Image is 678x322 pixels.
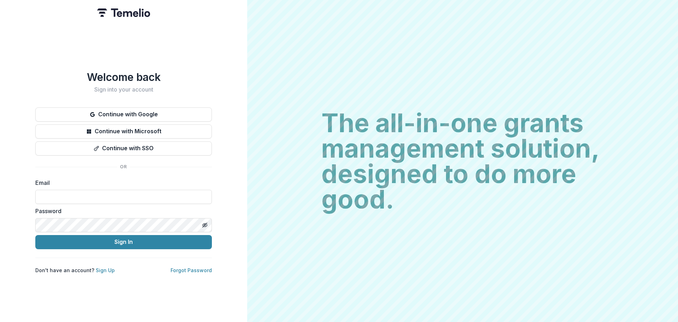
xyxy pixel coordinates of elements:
button: Toggle password visibility [199,219,210,231]
p: Don't have an account? [35,267,115,274]
h2: Sign into your account [35,86,212,93]
img: Temelio [97,8,150,17]
a: Sign Up [96,267,115,273]
label: Password [35,207,208,215]
button: Continue with SSO [35,141,212,156]
button: Sign In [35,235,212,249]
label: Email [35,178,208,187]
a: Forgot Password [171,267,212,273]
button: Continue with Google [35,107,212,122]
button: Continue with Microsoft [35,124,212,139]
h1: Welcome back [35,71,212,83]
